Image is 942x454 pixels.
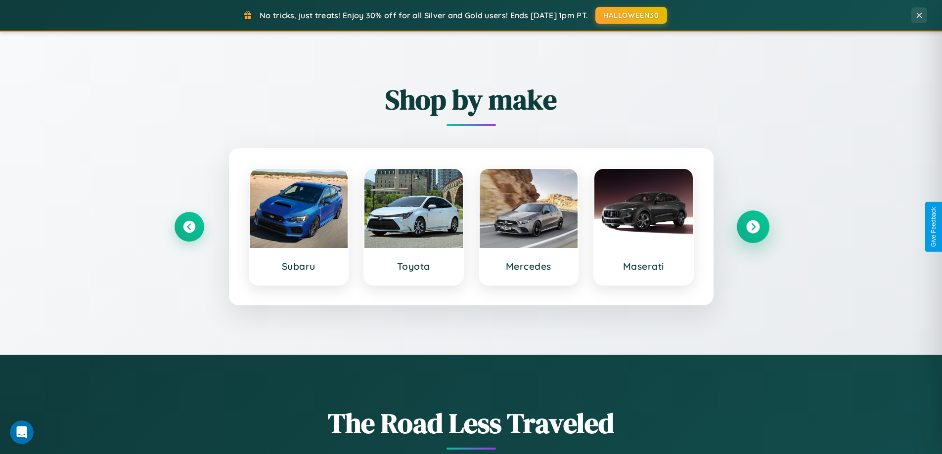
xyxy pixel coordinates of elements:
button: HALLOWEEN30 [595,7,667,24]
h1: The Road Less Traveled [175,404,768,442]
span: No tricks, just treats! Enjoy 30% off for all Silver and Gold users! Ends [DATE] 1pm PT. [260,10,588,20]
iframe: Intercom live chat [10,420,34,444]
h3: Toyota [374,260,453,272]
div: Give Feedback [930,207,937,247]
h2: Shop by make [175,81,768,119]
h3: Maserati [604,260,683,272]
h3: Mercedes [490,260,568,272]
h3: Subaru [260,260,338,272]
